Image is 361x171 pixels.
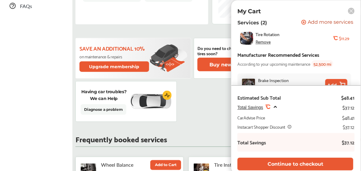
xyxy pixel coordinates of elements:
img: tire-rotation-thumb.jpg [240,32,253,45]
a: Diagnose a problem [81,104,126,115]
div: $37.12 [343,103,355,111]
button: Add to Cart [150,160,181,170]
button: Continue to checkout [237,158,353,170]
a: Buy new tires [197,58,259,71]
p: Tire Install / Swap Tires [214,162,260,168]
span: According to your upcoming maintenance [237,60,310,67]
div: CarAdvise Price [237,115,265,121]
button: Upgrade membership [79,61,149,72]
img: diagnose-vehicle.c84bcb0a.svg [130,94,172,110]
a: Add more services [301,20,355,26]
button: Add [325,79,347,91]
p: Wheel Balance [101,162,147,168]
img: update-membership.81812027.svg [150,44,187,73]
img: cardiogram-logo.18e20815.svg [163,91,172,100]
span: Add more services [308,20,353,26]
span: 52,500 mi [312,60,333,67]
p: on maintenance & repairs [79,54,150,59]
button: Add more services [301,20,353,26]
img: brake-inspection-thumb.jpg [242,79,255,92]
p: Having car troubles? We can Help [81,88,127,102]
p: Do you need to change your tires soon? [197,45,258,56]
div: $37.12 [343,124,355,130]
div: $48.41 [342,115,355,121]
p: Save an additional 10% [79,45,150,52]
span: FAQs [20,2,63,10]
b: Total Savings [237,139,266,145]
div: Instacart Shopper Discount [237,124,285,130]
p: Frequently booked services [75,136,167,142]
p: My Cart [237,8,261,15]
div: Brake Inspection [258,77,289,84]
button: Buy new tires [197,58,258,71]
b: $11.29 [339,36,349,41]
div: Remove [256,39,271,44]
p: Services (2) [237,20,267,26]
b: $37.12 [336,139,355,145]
span: Total Savings [237,105,263,110]
div: $48.41 [341,94,355,101]
div: Estimated Sub Total [237,94,281,101]
div: Manufacturer Recommended Services [237,50,319,59]
span: Tire Rotation [256,32,280,37]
